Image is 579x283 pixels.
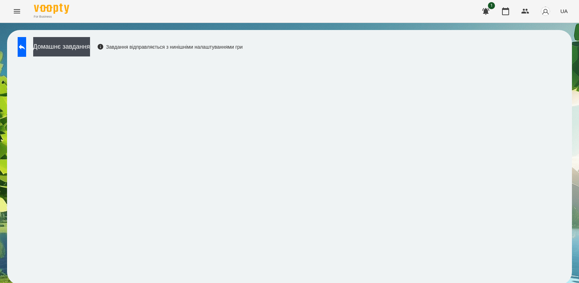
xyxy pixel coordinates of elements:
[488,2,495,9] span: 1
[34,14,69,19] span: For Business
[34,4,69,14] img: Voopty Logo
[33,37,90,56] button: Домашнє завдання
[97,43,243,50] div: Завдання відправляється з нинішніми налаштуваннями гри
[541,6,550,16] img: avatar_s.png
[560,7,568,15] span: UA
[557,5,571,18] button: UA
[8,3,25,20] button: Menu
